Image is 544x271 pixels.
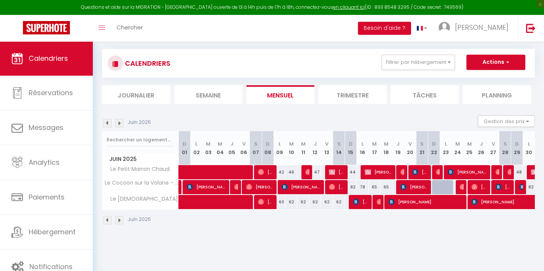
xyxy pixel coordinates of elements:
div: 47 [309,165,321,179]
abbr: L [278,140,281,148]
abbr: M [218,140,222,148]
abbr: V [492,140,495,148]
abbr: S [504,140,507,148]
th: 11 [297,131,309,165]
p: Juin 2025 [128,119,151,126]
th: 26 [475,131,487,165]
th: 12 [309,131,321,165]
span: Le [DEMOGRAPHIC_DATA] [104,195,180,203]
span: Paiements [29,192,65,202]
li: Tâches [390,85,459,104]
abbr: D [183,140,186,148]
abbr: D [432,140,436,148]
th: 10 [285,131,297,165]
abbr: M [455,140,460,148]
span: Hébergement [29,227,76,237]
th: 14 [333,131,345,165]
abbr: M [467,140,472,148]
th: 09 [274,131,285,165]
div: 82 [345,180,357,194]
span: Reno Reno [305,165,309,179]
abbr: M [372,140,377,148]
span: Réservations [29,88,73,97]
th: 20 [404,131,416,165]
span: Juin 2025 [102,154,178,165]
span: Le Petit Marron Chaud [104,165,172,174]
span: [PERSON_NAME] [495,180,511,194]
abbr: J [480,140,483,148]
span: [PERSON_NAME] [234,180,238,194]
img: logout [526,23,536,33]
div: 65 [369,180,380,194]
abbr: V [325,140,329,148]
th: 07 [250,131,262,165]
th: 17 [369,131,380,165]
a: en cliquant ici [333,4,365,10]
abbr: S [420,140,424,148]
span: [PERSON_NAME] [246,180,274,194]
div: 82 [523,180,535,194]
th: 15 [345,131,357,165]
abbr: L [361,140,364,148]
img: ... [439,22,450,33]
abbr: J [230,140,233,148]
abbr: V [242,140,246,148]
span: Chercher [117,23,143,31]
abbr: M [384,140,389,148]
a: Chercher [111,15,149,42]
div: 65 [380,180,392,194]
span: [PERSON_NAME] [400,165,404,179]
div: 62 [321,195,333,209]
div: 62 [333,195,345,209]
span: [PERSON_NAME] [448,165,487,179]
p: Juin 2025 [128,216,151,223]
button: Open LiveChat chat widget [6,3,29,26]
abbr: M [206,140,210,148]
th: 04 [214,131,226,165]
abbr: D [349,140,353,148]
div: 48 [511,165,523,179]
th: 06 [238,131,250,165]
input: Rechercher un logement... [107,133,174,147]
abbr: V [408,140,412,148]
span: [PERSON_NAME] [436,165,440,179]
div: 44 [345,165,357,179]
div: 62 [309,195,321,209]
button: Filtrer par hébergement [382,55,455,70]
th: 22 [428,131,440,165]
abbr: D [515,140,519,148]
button: Besoin d'aide ? [358,22,411,35]
span: [PERSON_NAME] [455,23,508,32]
span: Calendriers [29,54,68,63]
th: 01 [179,131,191,165]
span: [PERSON_NAME] [460,180,463,194]
abbr: M [301,140,306,148]
th: 02 [191,131,202,165]
div: 78 [357,180,369,194]
span: [PERSON_NAME] [377,195,380,209]
img: Super Booking [23,21,70,34]
th: 29 [511,131,523,165]
abbr: S [337,140,341,148]
span: [PERSON_NAME] [258,165,274,179]
span: [PERSON_NAME] [258,195,274,209]
h3: CALENDRIERS [123,55,170,72]
th: 13 [321,131,333,165]
li: Semaine [174,85,243,104]
abbr: L [195,140,198,148]
abbr: J [314,140,317,148]
li: Planning [463,85,531,104]
span: [PERSON_NAME] [507,165,511,179]
span: Messages [29,123,63,132]
th: 30 [523,131,535,165]
abbr: J [397,140,400,148]
li: Mensuel [246,85,315,104]
th: 18 [380,131,392,165]
div: 62 [297,195,309,209]
button: Actions [466,55,525,70]
span: [PERSON_NAME] [282,180,321,194]
abbr: S [254,140,257,148]
li: Trimestre [318,85,387,104]
th: 08 [262,131,274,165]
span: [PERSON_NAME] [365,165,392,179]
